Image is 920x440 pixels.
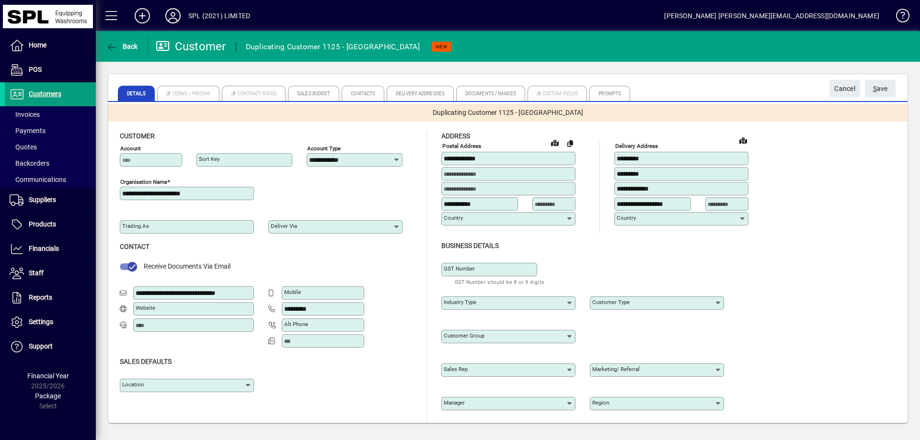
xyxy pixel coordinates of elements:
button: Cancel [829,80,860,97]
mat-label: Account [120,145,141,152]
span: Backorders [10,159,49,167]
span: Staff [29,269,44,277]
mat-label: Sort key [199,156,219,162]
a: Payments [5,123,96,139]
a: Staff [5,261,96,285]
a: Settings [5,310,96,334]
mat-label: Alt Phone [284,321,308,327]
a: Suppliers [5,188,96,212]
span: Support [29,342,53,350]
span: Sales defaults [120,358,172,365]
mat-label: Customer type [592,299,630,305]
mat-label: Manager [444,399,465,406]
app-page-header-button: Back [96,38,149,55]
span: Home [29,41,46,49]
a: Communications [5,171,96,188]
mat-label: Country [617,214,636,221]
mat-label: Country [444,214,463,221]
span: Address [441,132,470,140]
a: POS [5,58,96,82]
a: View on map [736,133,751,148]
button: Copy to Delivery address [563,135,578,151]
mat-hint: GST Number should be 8 or 9 digits [455,276,545,287]
span: Cancel [834,81,855,97]
span: Reports [29,293,52,301]
span: Communications [10,176,66,183]
span: Financial Year [27,372,69,380]
button: Back [103,38,140,55]
a: Products [5,213,96,237]
a: Quotes [5,139,96,155]
button: Profile [158,7,188,24]
span: Payments [10,127,46,135]
span: ave [873,81,888,97]
button: Save [865,80,896,97]
span: Contact [120,243,149,250]
mat-label: Mobile [284,289,301,295]
mat-label: Account Type [307,145,341,152]
a: Knowledge Base [889,2,908,33]
a: View on map [547,135,563,150]
mat-label: Deliver via [271,223,297,229]
a: Financials [5,237,96,261]
div: SPL (2021) LIMITED [188,8,250,23]
mat-label: Region [592,399,609,406]
div: [PERSON_NAME] [PERSON_NAME][EMAIL_ADDRESS][DOMAIN_NAME] [664,8,879,23]
span: S [873,85,877,92]
a: Support [5,335,96,359]
span: Invoices [10,111,40,118]
a: Reports [5,286,96,310]
span: Receive Documents Via Email [144,262,230,270]
a: Invoices [5,106,96,123]
mat-label: Website [136,305,155,311]
span: Business details [441,242,499,249]
mat-label: GST Number [444,265,475,272]
span: Settings [29,318,53,326]
mat-label: Sales rep [444,366,468,372]
span: POS [29,66,42,73]
span: NEW [436,44,448,50]
span: Package [35,392,61,400]
span: Customers [29,90,61,98]
button: Add [127,7,158,24]
span: Quotes [10,143,37,151]
span: Back [106,43,138,50]
mat-label: Organisation name [120,179,167,185]
mat-label: Marketing/ Referral [592,366,640,372]
div: Duplicating Customer 1125 - [GEOGRAPHIC_DATA] [246,39,420,55]
span: Financials [29,245,59,252]
mat-label: Trading as [122,223,149,229]
a: Home [5,34,96,57]
a: Backorders [5,155,96,171]
mat-label: Location [122,381,144,388]
span: Products [29,220,56,228]
span: Duplicating Customer 1125 - [GEOGRAPHIC_DATA] [433,108,583,118]
div: Customer [156,39,226,54]
span: Customer [120,132,155,140]
mat-label: Industry type [444,299,476,305]
mat-label: Customer group [444,332,484,339]
span: Suppliers [29,196,56,203]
